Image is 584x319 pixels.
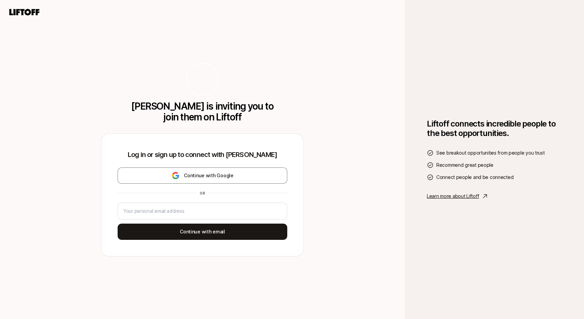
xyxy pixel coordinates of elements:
img: google-logo [171,172,180,180]
span: Recommend great people [436,161,493,169]
span: See breakout opportunities from people you trust [436,149,545,157]
span: Connect people and be connected [436,173,513,181]
h1: Liftoff connects incredible people to the best opportunities. [427,119,562,138]
button: Continue with Google [118,167,287,184]
button: Continue with email [118,224,287,240]
a: Learn more about Liftoff [427,192,562,200]
p: Log in or sign up to connect with [PERSON_NAME] [118,150,287,159]
div: or [197,190,208,196]
p: [PERSON_NAME] is inviting you to join them on Liftoff [129,101,276,122]
p: Learn more about Liftoff [427,192,479,200]
input: Your personal email address [123,207,282,215]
